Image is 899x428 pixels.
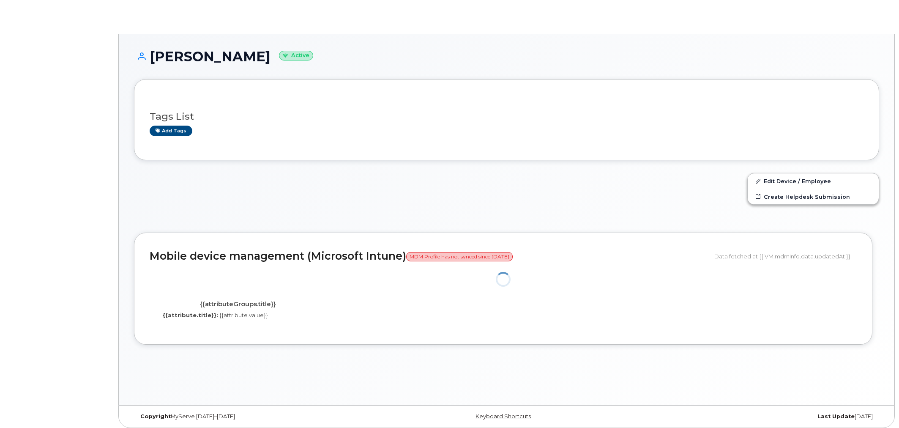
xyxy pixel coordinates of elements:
h4: {{attributeGroups.title}} [156,301,320,308]
a: Edit Device / Employee [748,173,879,189]
a: Keyboard Shortcuts [475,413,531,420]
a: Add tags [150,126,192,136]
div: Data fetched at {{ VM.mdmInfo.data.updatedAt }} [714,248,857,264]
label: {{attribute.title}}: [163,311,218,319]
strong: Last Update [817,413,855,420]
strong: Copyright [140,413,171,420]
div: [DATE] [631,413,879,420]
h1: [PERSON_NAME] [134,49,879,64]
h3: Tags List [150,111,863,122]
span: {{attribute.value}} [219,312,268,318]
span: MDM Profile has not synced since [DATE] [406,252,513,261]
div: MyServe [DATE]–[DATE] [134,413,383,420]
a: Create Helpdesk Submission [748,189,879,204]
small: Active [279,51,313,60]
h2: Mobile device management (Microsoft Intune) [150,250,708,262]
